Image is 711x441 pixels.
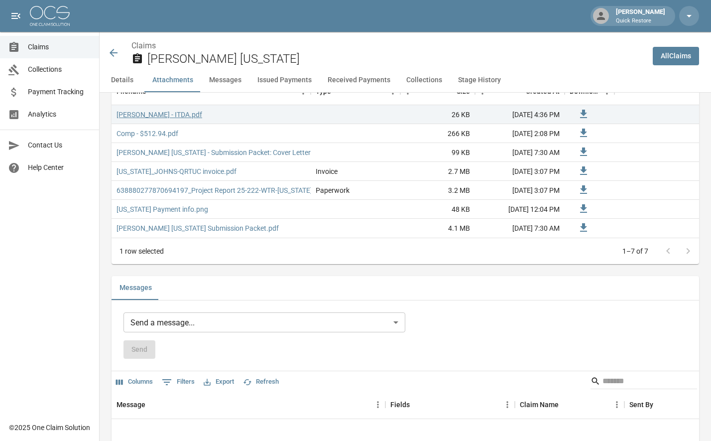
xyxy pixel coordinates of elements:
[520,391,559,419] div: Claim Name
[117,110,202,120] a: [PERSON_NAME] - ITDA.pdf
[249,68,320,92] button: Issued Payments
[28,64,91,75] span: Collections
[398,68,450,92] button: Collections
[131,41,156,50] a: Claims
[100,68,144,92] button: Details
[475,200,565,219] div: [DATE] 12:04 PM
[400,143,475,162] div: 99 KB
[385,391,515,419] div: Fields
[117,129,178,139] a: Comp - $512.94.pdf
[410,398,424,412] button: Sort
[320,68,398,92] button: Received Payments
[28,87,91,97] span: Payment Tracking
[100,68,711,92] div: anchor tabs
[609,397,624,412] button: Menu
[400,181,475,200] div: 3.2 MB
[9,423,90,433] div: © 2025 One Claim Solution
[450,68,509,92] button: Stage History
[400,105,475,124] div: 26 KB
[28,140,91,150] span: Contact Us
[117,147,323,157] a: [PERSON_NAME] [US_STATE] - Submission Packet: Cover Letter.pdf
[112,391,385,419] div: Message
[622,246,648,256] p: 1–7 of 7
[159,374,197,390] button: Show filters
[591,373,697,391] div: Search
[117,223,279,233] a: [PERSON_NAME] [US_STATE] Submission Packet.pdf
[475,181,565,200] div: [DATE] 3:07 PM
[6,6,26,26] button: open drawer
[114,374,155,390] button: Select columns
[475,124,565,143] div: [DATE] 2:08 PM
[316,185,350,195] div: Paperwork
[112,276,160,300] button: Messages
[147,52,645,66] h2: [PERSON_NAME] [US_STATE]
[400,200,475,219] div: 48 KB
[475,219,565,238] div: [DATE] 7:30 AM
[28,162,91,173] span: Help Center
[123,312,405,332] div: Send a message...
[144,68,201,92] button: Attachments
[475,162,565,181] div: [DATE] 3:07 PM
[28,109,91,120] span: Analytics
[131,40,645,52] nav: breadcrumb
[117,391,145,419] div: Message
[145,398,159,412] button: Sort
[400,124,475,143] div: 266 KB
[400,219,475,238] div: 4.1 MB
[117,166,237,176] a: [US_STATE]_JOHNS-QRTUC invoice.pdf
[28,42,91,52] span: Claims
[201,68,249,92] button: Messages
[515,391,624,419] div: Claim Name
[117,204,208,214] a: [US_STATE] Payment info.png
[475,105,565,124] div: [DATE] 4:36 PM
[316,166,338,176] div: Invoice
[117,185,443,195] a: 638880277870694197_Project Report 25-222-WTR-[US_STATE][PERSON_NAME][GEOGRAPHIC_DATA]pdf
[240,374,281,390] button: Refresh
[400,162,475,181] div: 2.7 MB
[500,397,515,412] button: Menu
[112,276,699,300] div: related-list tabs
[653,398,667,412] button: Sort
[629,391,653,419] div: Sent By
[653,47,699,65] a: AllClaims
[30,6,70,26] img: ocs-logo-white-transparent.png
[616,17,665,25] p: Quick Restore
[390,391,410,419] div: Fields
[119,246,164,256] div: 1 row selected
[201,374,237,390] button: Export
[370,397,385,412] button: Menu
[612,7,669,25] div: [PERSON_NAME]
[559,398,573,412] button: Sort
[475,143,565,162] div: [DATE] 7:30 AM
